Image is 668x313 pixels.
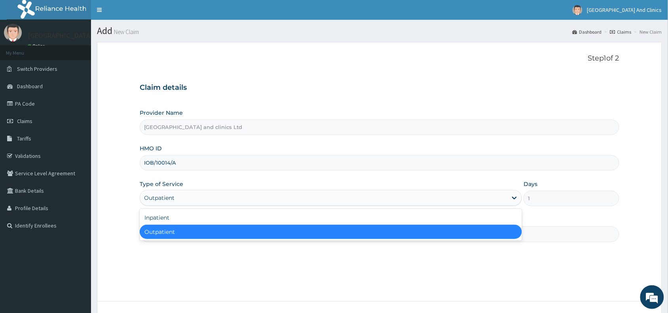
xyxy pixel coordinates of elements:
[140,54,619,63] p: Step 1 of 2
[41,44,133,55] div: Chat with us now
[524,180,537,188] label: Days
[587,6,662,13] span: [GEOGRAPHIC_DATA] And Clinics
[573,28,602,35] a: Dashboard
[17,118,32,125] span: Claims
[28,32,128,39] p: [GEOGRAPHIC_DATA] And Clinics
[140,144,162,152] label: HMO ID
[140,180,183,188] label: Type of Service
[28,43,47,49] a: Online
[140,83,619,92] h3: Claim details
[17,65,57,72] span: Switch Providers
[140,225,522,239] div: Outpatient
[4,24,22,42] img: User Image
[632,28,662,35] li: New Claim
[112,29,139,35] small: New Claim
[610,28,632,35] a: Claims
[4,216,151,244] textarea: Type your message and hit 'Enter'
[15,40,32,59] img: d_794563401_company_1708531726252_794563401
[140,211,522,225] div: Inpatient
[573,5,583,15] img: User Image
[46,100,109,180] span: We're online!
[17,135,31,142] span: Tariffs
[140,155,619,171] input: Enter HMO ID
[97,26,662,36] h1: Add
[140,109,183,117] label: Provider Name
[130,4,149,23] div: Minimize live chat window
[17,83,43,90] span: Dashboard
[144,194,175,202] div: Outpatient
